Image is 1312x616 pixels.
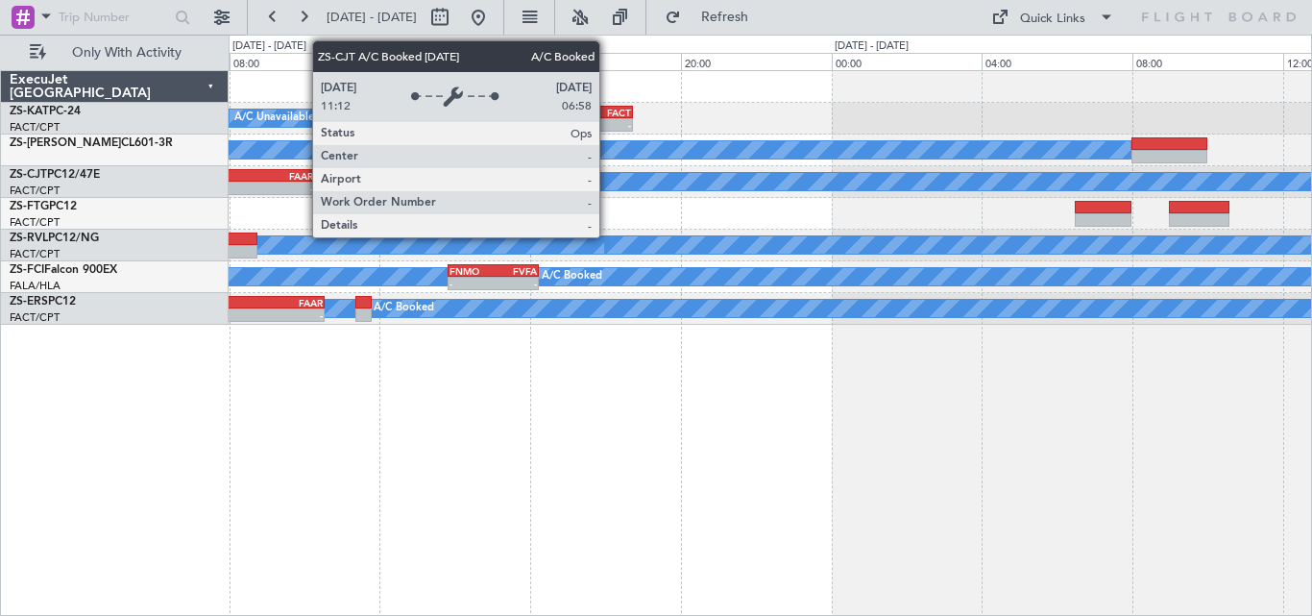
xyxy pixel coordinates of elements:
[593,119,632,131] div: -
[437,107,474,118] div: FACT
[10,264,44,276] span: ZS-FCI
[982,2,1124,33] button: Quick Links
[21,37,208,68] button: Only With Activity
[374,294,434,323] div: A/C Booked
[262,309,323,321] div: -
[10,279,61,293] a: FALA/HLA
[832,53,983,70] div: 00:00
[494,265,538,277] div: FVFA
[593,107,632,118] div: FACT
[474,119,512,131] div: -
[59,3,169,32] input: Trip Number
[10,184,60,198] a: FACT/CPT
[10,137,173,149] a: ZS-[PERSON_NAME]CL601-3R
[379,53,530,70] div: 12:00
[10,201,49,212] span: ZS-FTG
[449,265,494,277] div: FNMO
[327,9,417,26] span: [DATE] - [DATE]
[232,38,306,55] div: [DATE] - [DATE]
[202,309,262,321] div: -
[656,2,771,33] button: Refresh
[253,183,313,194] div: -
[234,104,314,133] div: A/C Unavailable
[10,201,77,212] a: ZS-FTGPC12
[542,262,602,291] div: A/C Booked
[10,169,47,181] span: ZS-CJT
[10,310,60,325] a: FACT/CPT
[262,297,323,308] div: FAAR
[1132,53,1283,70] div: 08:00
[230,53,380,70] div: 08:00
[10,106,49,117] span: ZS-KAT
[835,38,909,55] div: [DATE] - [DATE]
[437,119,474,131] div: -
[10,233,48,244] span: ZS-RVL
[10,120,60,135] a: FACT/CPT
[1020,10,1085,29] div: Quick Links
[474,107,512,118] div: FAOR
[10,264,117,276] a: ZS-FCIFalcon 900EX
[10,137,121,149] span: ZS-[PERSON_NAME]
[10,169,100,181] a: ZS-CJTPC12/47E
[494,278,538,289] div: -
[10,296,76,308] a: ZS-ERSPC12
[10,247,60,261] a: FACT/CPT
[982,53,1132,70] div: 04:00
[10,296,48,308] span: ZS-ERS
[530,53,681,70] div: 16:00
[202,297,262,308] div: FACT
[10,106,81,117] a: ZS-KATPC-24
[10,215,60,230] a: FACT/CPT
[681,53,832,70] div: 20:00
[553,107,593,118] div: FAOR
[553,119,593,131] div: -
[685,11,765,24] span: Refresh
[449,278,494,289] div: -
[50,46,203,60] span: Only With Activity
[354,167,415,196] div: A/C Booked
[10,233,99,244] a: ZS-RVLPC12/NG
[253,170,313,182] div: FAAR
